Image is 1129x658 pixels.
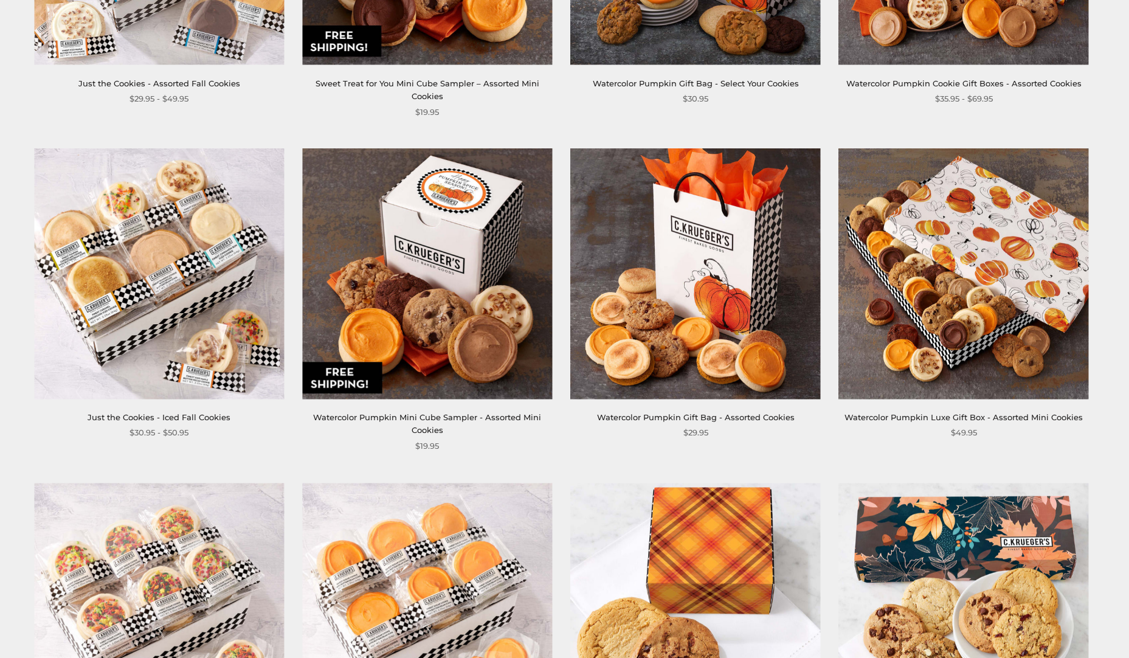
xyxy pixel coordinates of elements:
[302,149,552,399] img: Watercolor Pumpkin Mini Cube Sampler - Assorted Mini Cookies
[129,426,188,439] span: $30.95 - $50.95
[951,426,977,439] span: $49.95
[570,149,820,399] img: Watercolor Pumpkin Gift Bag - Assorted Cookies
[88,412,230,422] a: Just the Cookies - Iced Fall Cookies
[415,106,439,119] span: $19.95
[597,412,795,422] a: Watercolor Pumpkin Gift Bag - Assorted Cookies
[839,149,1089,399] img: Watercolor Pumpkin Luxe Gift Box - Assorted Mini Cookies
[10,612,126,648] iframe: Sign Up via Text for Offers
[844,412,1083,422] a: Watercolor Pumpkin Luxe Gift Box - Assorted Mini Cookies
[935,92,993,105] span: $35.95 - $69.95
[34,149,284,399] img: Just the Cookies - Iced Fall Cookies
[683,92,708,105] span: $30.95
[78,78,240,88] a: Just the Cookies - Assorted Fall Cookies
[593,78,799,88] a: Watercolor Pumpkin Gift Bag - Select Your Cookies
[316,78,539,101] a: Sweet Treat for You Mini Cube Sampler – Assorted Mini Cookies
[129,92,188,105] span: $29.95 - $49.95
[683,426,708,439] span: $29.95
[415,440,439,452] span: $19.95
[313,412,541,435] a: Watercolor Pumpkin Mini Cube Sampler - Assorted Mini Cookies
[846,78,1082,88] a: Watercolor Pumpkin Cookie Gift Boxes - Assorted Cookies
